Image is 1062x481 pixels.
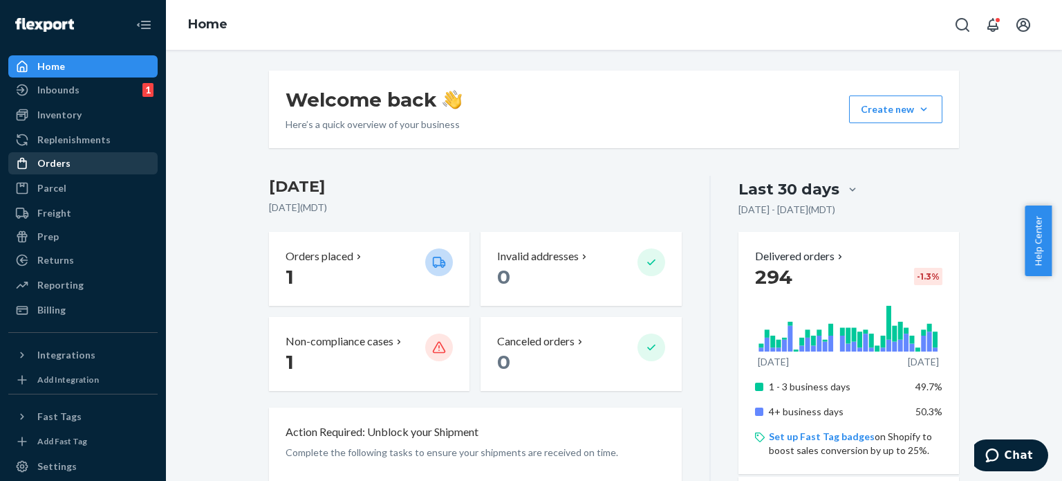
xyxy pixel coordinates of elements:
[37,374,99,385] div: Add Integration
[481,317,681,391] button: Canceled orders 0
[109,410,310,453] td: Timestamp of inventory sync in UTC
[915,381,942,392] span: 49.7%
[142,83,153,97] div: 1
[497,248,579,264] p: Invalid addresses
[769,405,905,419] p: 4+ business days
[286,446,665,460] p: Complete the following tasks to ensure your shipments are received on time.
[269,317,469,391] button: Non-compliance cases 1
[22,323,110,367] td: createdat
[497,350,510,374] span: 0
[37,230,59,244] div: Prep
[8,299,158,321] a: Billing
[286,424,478,440] p: Action Required: Unblock your Shipment
[37,108,82,122] div: Inventory
[8,372,158,388] a: Add Integration
[755,265,792,289] span: 294
[8,152,158,174] a: Orders
[974,439,1048,474] iframe: Opens a widget where you can chat to one of our agents
[738,203,835,217] p: [DATE] - [DATE] ( MDT )
[286,87,462,112] h1: Welcome back
[130,11,158,39] button: Close Navigation
[22,366,110,410] td: sellerId
[769,380,905,394] p: 1 - 3 business days
[8,226,158,248] a: Prep
[849,96,942,123] button: Create new
[37,60,65,73] div: Home
[8,104,158,126] a: Inventory
[8,455,158,478] a: Settings
[21,91,311,116] h2: Description
[758,355,789,369] p: [DATE]
[769,430,942,457] p: on Shopify to boost sales conversion by up to 25%.
[8,344,158,366] button: Integrations
[37,348,95,362] div: Integrations
[497,334,575,350] p: Canceled orders
[37,83,80,97] div: Inbounds
[1009,11,1037,39] button: Open account menu
[37,253,74,267] div: Returns
[8,433,158,450] a: Add Fast Tag
[1025,206,1052,276] button: Help Center
[37,206,71,220] div: Freight
[8,406,158,428] button: Fast Tags
[21,123,311,223] p: This report provides inventory details by SKU at each Flexport Reserve storage facility for a giv...
[915,406,942,417] span: 50.3%
[269,176,682,198] h3: [DATE]
[115,296,179,311] strong: Description
[8,202,158,224] a: Freight
[949,11,976,39] button: Open Search Box
[8,274,158,296] a: Reporting
[177,5,239,45] ol: breadcrumbs
[8,129,158,151] a: Replenishments
[109,366,310,410] td: Unique identifier of seller account in Flexport
[37,156,71,170] div: Orders
[21,28,311,74] div: 741 Inventory Details - Reserve Storage
[21,244,311,269] h2: Documentation
[37,133,111,147] div: Replenishments
[755,248,846,264] button: Delivered orders
[8,79,158,101] a: Inbounds1
[28,296,71,311] strong: Column
[497,265,510,289] span: 0
[37,410,82,424] div: Fast Tags
[188,17,227,32] a: Home
[286,334,393,350] p: Non-compliance cases
[37,460,77,473] div: Settings
[8,177,158,199] a: Parcel
[769,430,875,442] a: Set up Fast Tag badges
[914,268,942,285] div: -1.3 %
[15,18,74,32] img: Flexport logo
[8,249,158,271] a: Returns
[286,248,353,264] p: Orders placed
[442,90,462,109] img: hand-wave emoji
[738,179,839,200] div: Last 30 days
[481,232,681,306] button: Invalid addresses 0
[8,55,158,78] a: Home
[908,355,939,369] p: [DATE]
[286,265,294,289] span: 1
[37,278,84,292] div: Reporting
[286,118,462,131] p: Here’s a quick overview of your business
[37,303,66,317] div: Billing
[269,201,682,215] p: [DATE] ( MDT )
[37,435,87,447] div: Add Fast Tag
[22,410,110,453] td: Snapshot DATE
[37,181,66,195] div: Parcel
[109,323,310,367] td: Timestamp of report creation in UTC
[269,232,469,306] button: Orders placed 1
[286,350,294,374] span: 1
[979,11,1007,39] button: Open notifications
